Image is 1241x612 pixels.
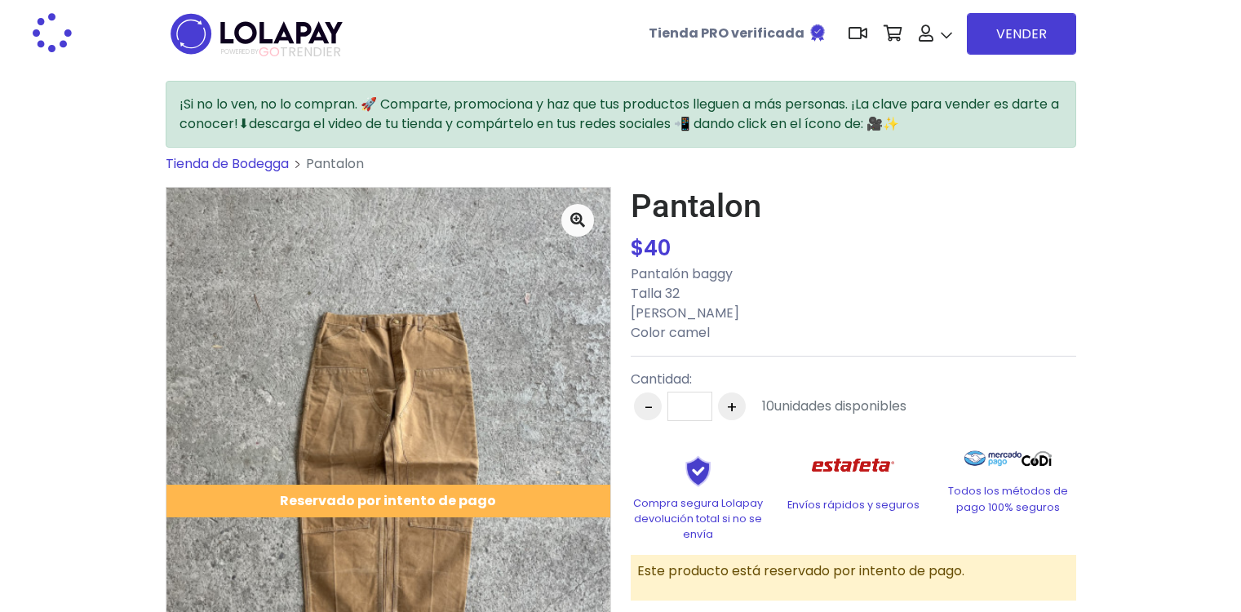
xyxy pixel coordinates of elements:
p: Todos los métodos de pago 100% seguros [941,483,1076,514]
span: GO [259,42,280,61]
nav: breadcrumb [166,154,1076,187]
img: Tienda verificada [808,23,827,42]
div: Reservado por intento de pago [166,485,610,517]
button: - [634,392,662,420]
div: $ [631,233,1076,264]
img: Estafeta Logo [799,442,907,489]
span: POWERED BY [221,47,259,56]
button: + [718,392,746,420]
img: Shield [658,455,739,486]
p: Envíos rápidos y seguros [786,497,921,512]
span: ¡Si no lo ven, no lo compran. 🚀 Comparte, promociona y haz que tus productos lleguen a más person... [180,95,1059,133]
p: Pantalón baggy Talla 32 [PERSON_NAME] Color camel [631,264,1076,343]
img: logo [166,8,348,60]
img: Mercado Pago Logo [964,442,1022,475]
img: Codi Logo [1022,442,1052,475]
span: Pantalon [306,154,364,173]
span: 40 [644,233,671,263]
span: 10 [762,397,774,415]
p: Este producto está reservado por intento de pago. [637,561,1070,581]
span: TRENDIER [221,45,341,60]
b: Tienda PRO verificada [649,24,804,42]
div: unidades disponibles [762,397,906,416]
a: VENDER [967,13,1076,55]
h1: Pantalon [631,187,1076,226]
a: Tienda de Bodegga [166,154,289,173]
p: Compra segura Lolapay devolución total si no se envía [631,495,766,543]
p: Cantidad: [631,370,906,389]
